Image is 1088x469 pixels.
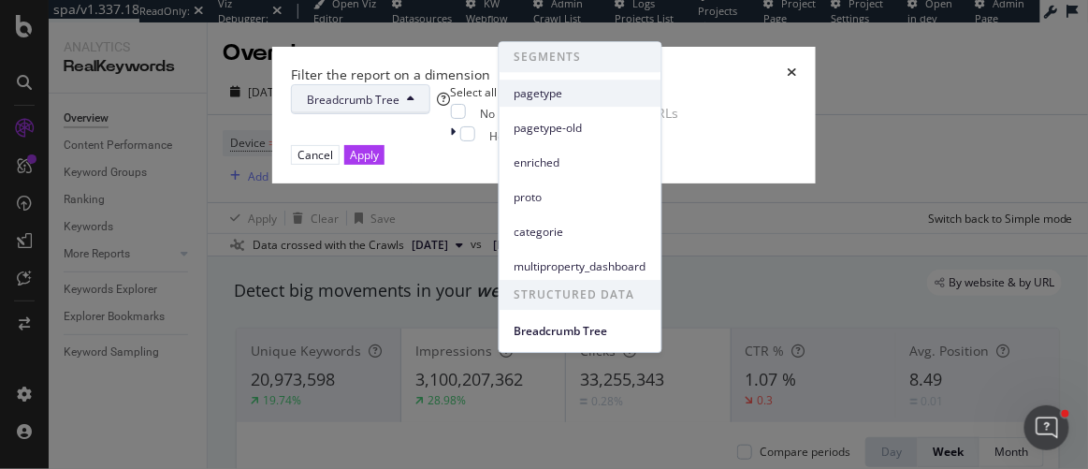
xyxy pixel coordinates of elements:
[787,66,797,84] div: times
[515,224,646,241] span: categorie
[500,42,661,72] span: SEGMENTS
[291,84,430,114] button: Breadcrumb Tree
[272,47,817,183] div: modal
[1024,405,1069,450] iframe: Intercom live chat
[297,147,333,163] div: Cancel
[490,128,522,144] div: Home
[451,84,679,100] div: Select all data available
[515,120,646,137] span: pagetype-old
[515,189,646,206] span: proto
[515,323,646,340] span: Breadcrumb Tree
[500,280,661,310] span: STRUCTURED DATA
[350,147,379,163] div: Apply
[291,145,340,165] button: Cancel
[515,85,646,102] span: pagetype
[291,66,491,84] div: Filter the report on a dimension
[344,145,384,165] button: Apply
[515,154,646,171] span: enriched
[481,106,564,122] div: No Breadcrumb
[515,258,646,275] span: multiproperty_dashboard
[307,92,399,108] span: Breadcrumb Tree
